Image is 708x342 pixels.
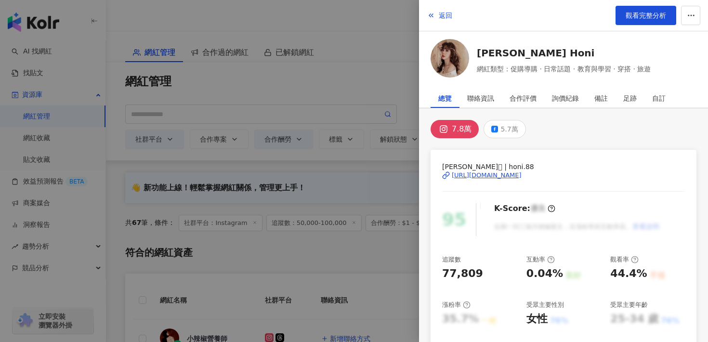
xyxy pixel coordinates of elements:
[452,122,472,136] div: 7.8萬
[623,89,637,108] div: 足跡
[452,171,522,180] div: [URL][DOMAIN_NAME]
[477,64,651,74] span: 網紅類型：促購導購 · 日常話題 · 教育與學習 · 穿搭 · 旅遊
[652,89,666,108] div: 自訂
[442,161,685,172] span: [PERSON_NAME]𖤐 | honi.88
[438,89,452,108] div: 總覽
[431,39,469,78] img: KOL Avatar
[526,312,548,327] div: 女性
[552,89,579,108] div: 詢價紀錄
[442,171,685,180] a: [URL][DOMAIN_NAME]
[526,266,563,281] div: 0.04%
[442,255,461,264] div: 追蹤數
[610,266,647,281] div: 44.4%
[510,89,537,108] div: 合作評價
[439,12,452,19] span: 返回
[500,122,518,136] div: 5.7萬
[484,120,525,138] button: 5.7萬
[431,39,469,81] a: KOL Avatar
[594,89,608,108] div: 備註
[494,203,555,214] div: K-Score :
[442,266,483,281] div: 77,809
[427,6,453,25] button: 返回
[442,301,471,309] div: 漲粉率
[610,255,639,264] div: 觀看率
[616,6,676,25] a: 觀看完整分析
[610,301,648,309] div: 受眾主要年齡
[526,301,564,309] div: 受眾主要性別
[626,12,666,19] span: 觀看完整分析
[431,120,479,138] button: 7.8萬
[467,89,494,108] div: 聯絡資訊
[477,46,651,60] a: [PERSON_NAME] Honi
[526,255,555,264] div: 互動率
